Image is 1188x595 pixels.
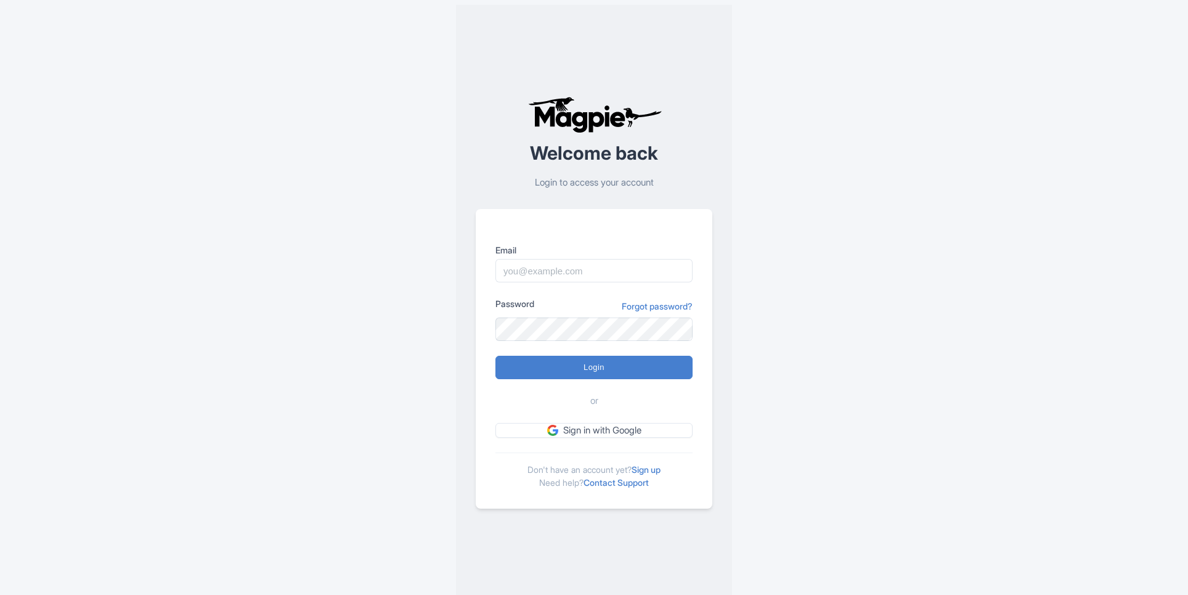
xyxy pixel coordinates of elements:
[495,453,693,489] div: Don't have an account yet? Need help?
[622,300,693,313] a: Forgot password?
[632,464,661,475] a: Sign up
[495,297,534,310] label: Password
[547,425,558,436] img: google.svg
[495,259,693,282] input: you@example.com
[476,176,712,190] p: Login to access your account
[584,477,649,488] a: Contact Support
[495,423,693,438] a: Sign in with Google
[590,394,598,408] span: or
[495,244,693,256] label: Email
[476,143,712,163] h2: Welcome back
[495,356,693,379] input: Login
[525,96,664,133] img: logo-ab69f6fb50320c5b225c76a69d11143b.png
